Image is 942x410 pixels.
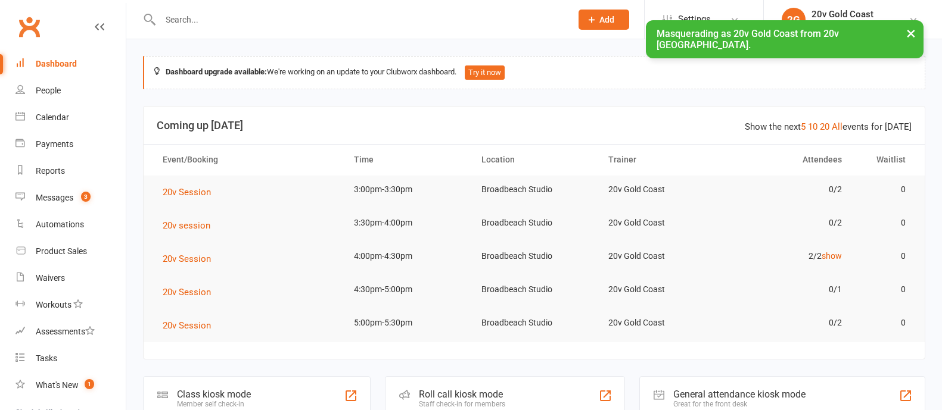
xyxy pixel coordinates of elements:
[15,51,126,77] a: Dashboard
[36,353,57,363] div: Tasks
[15,104,126,131] a: Calendar
[812,9,873,20] div: 20v Gold Coast
[471,309,598,337] td: Broadbeach Studio
[471,242,598,270] td: Broadbeach Studio
[36,327,95,336] div: Assessments
[163,218,219,233] button: 20v session
[471,176,598,204] td: Broadbeach Studio
[157,11,563,28] input: Search...
[782,8,806,32] div: 2G
[36,59,77,68] div: Dashboard
[853,276,916,303] td: 0
[163,185,219,199] button: 20v Session
[853,242,916,270] td: 0
[579,10,629,30] button: Add
[853,209,916,237] td: 0
[853,145,916,175] th: Waitlist
[725,209,853,237] td: 0/2
[419,389,505,400] div: Roll call kiosk mode
[853,176,916,204] td: 0
[15,238,126,265] a: Product Sales
[163,320,211,331] span: 20v Session
[812,20,873,30] div: 20v Gold Coast
[832,121,842,132] a: All
[85,379,94,389] span: 1
[725,309,853,337] td: 0/2
[598,276,725,303] td: 20v Gold Coast
[808,121,817,132] a: 10
[343,176,471,204] td: 3:00pm-3:30pm
[725,242,853,270] td: 2/2
[657,28,839,51] span: Masquerading as 20v Gold Coast from 20v [GEOGRAPHIC_DATA].
[163,187,211,198] span: 20v Session
[15,265,126,292] a: Waivers
[15,292,126,318] a: Workouts
[725,145,853,175] th: Attendees
[177,389,251,400] div: Class kiosk mode
[471,276,598,303] td: Broadbeach Studio
[163,287,211,298] span: 20v Session
[599,15,614,24] span: Add
[36,300,71,309] div: Workouts
[152,145,343,175] th: Event/Booking
[163,285,219,299] button: 20v Session
[166,67,267,76] strong: Dashboard upgrade available:
[36,220,84,229] div: Automations
[598,209,725,237] td: 20v Gold Coast
[598,242,725,270] td: 20v Gold Coast
[36,166,65,176] div: Reports
[15,372,126,399] a: What's New1
[36,139,73,149] div: Payments
[15,345,126,372] a: Tasks
[343,309,471,337] td: 5:00pm-5:30pm
[465,65,505,80] button: Try it now
[36,273,65,283] div: Waivers
[343,209,471,237] td: 3:30pm-4:00pm
[36,86,61,95] div: People
[14,12,44,42] a: Clubworx
[36,380,79,390] div: What's New
[163,318,219,333] button: 20v Session
[157,120,912,132] h3: Coming up [DATE]
[678,6,711,33] span: Settings
[343,145,471,175] th: Time
[36,193,73,202] div: Messages
[36,112,69,122] div: Calendar
[343,242,471,270] td: 4:00pm-4:30pm
[801,121,806,132] a: 5
[673,389,806,400] div: General attendance kiosk mode
[15,184,126,211] a: Messages 3
[471,145,598,175] th: Location
[15,211,126,238] a: Automations
[598,309,725,337] td: 20v Gold Coast
[15,131,126,158] a: Payments
[725,176,853,204] td: 0/2
[15,158,126,184] a: Reports
[822,251,842,261] a: show
[820,121,829,132] a: 20
[81,192,91,202] span: 3
[143,56,925,89] div: We're working on an update to your Clubworx dashboard.
[853,309,916,337] td: 0
[15,318,126,345] a: Assessments
[163,220,210,231] span: 20v session
[900,20,922,46] button: ×
[15,77,126,104] a: People
[598,145,725,175] th: Trainer
[673,400,806,408] div: Great for the front desk
[471,209,598,237] td: Broadbeach Studio
[163,252,219,266] button: 20v Session
[177,400,251,408] div: Member self check-in
[598,176,725,204] td: 20v Gold Coast
[745,120,912,134] div: Show the next events for [DATE]
[163,253,211,264] span: 20v Session
[343,276,471,303] td: 4:30pm-5:00pm
[36,246,87,256] div: Product Sales
[725,276,853,303] td: 0/1
[419,400,505,408] div: Staff check-in for members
